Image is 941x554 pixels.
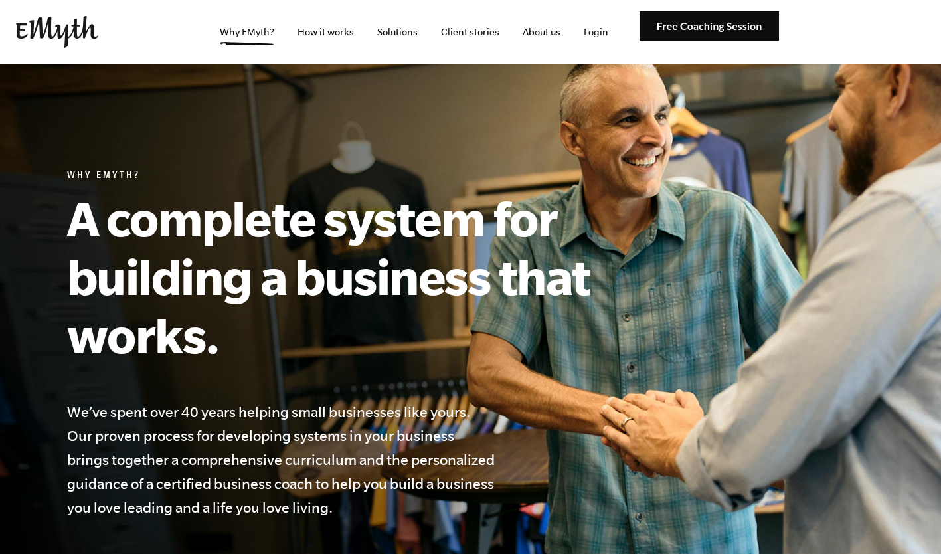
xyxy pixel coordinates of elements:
h6: Why EMyth? [67,170,651,183]
img: Free Coaching Session [640,11,779,41]
iframe: Chat Widget [875,490,941,554]
h4: We’ve spent over 40 years helping small businesses like yours. Our proven process for developing ... [67,400,497,519]
iframe: Embedded CTA [786,17,925,46]
h1: A complete system for building a business that works. [67,189,651,364]
img: EMyth [16,16,98,48]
